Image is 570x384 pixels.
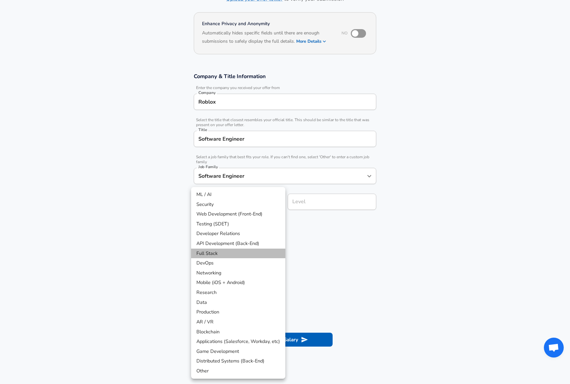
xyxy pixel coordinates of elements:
[191,258,285,268] li: DevOps
[191,249,285,259] li: Full Stack
[191,288,285,298] li: Research
[191,278,285,288] li: Mobile (iOS + Android)
[191,337,285,347] li: Applications (Salesforce, Workday, etc)
[191,200,285,210] li: Security
[191,356,285,366] li: Distributed Systems (Back-End)
[191,317,285,327] li: AR / VR
[191,327,285,337] li: Blockchain
[191,190,285,200] li: ML / AI
[191,209,285,219] li: Web Development (Front-End)
[191,307,285,317] li: Production
[191,366,285,376] li: Other
[191,298,285,308] li: Data
[544,338,564,358] div: Open chat
[191,268,285,278] li: Networking
[191,239,285,249] li: API Development (Back-End)
[191,347,285,357] li: Game Development
[191,229,285,239] li: Developer Relations
[191,219,285,229] li: Testing (SDET)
